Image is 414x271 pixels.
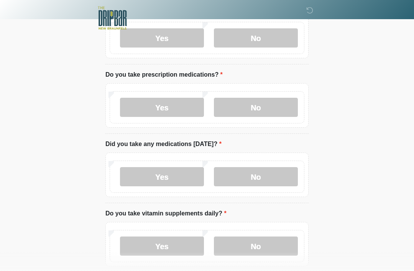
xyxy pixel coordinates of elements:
[120,237,204,256] label: Yes
[214,237,298,256] label: No
[105,70,223,79] label: Do you take prescription medications?
[120,28,204,48] label: Yes
[214,167,298,186] label: No
[120,167,204,186] label: Yes
[120,98,204,117] label: Yes
[98,6,127,31] img: The DRIPBaR - New Braunfels Logo
[105,140,222,149] label: Did you take any medications [DATE]?
[105,209,227,218] label: Do you take vitamin supplements daily?
[214,98,298,117] label: No
[214,28,298,48] label: No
